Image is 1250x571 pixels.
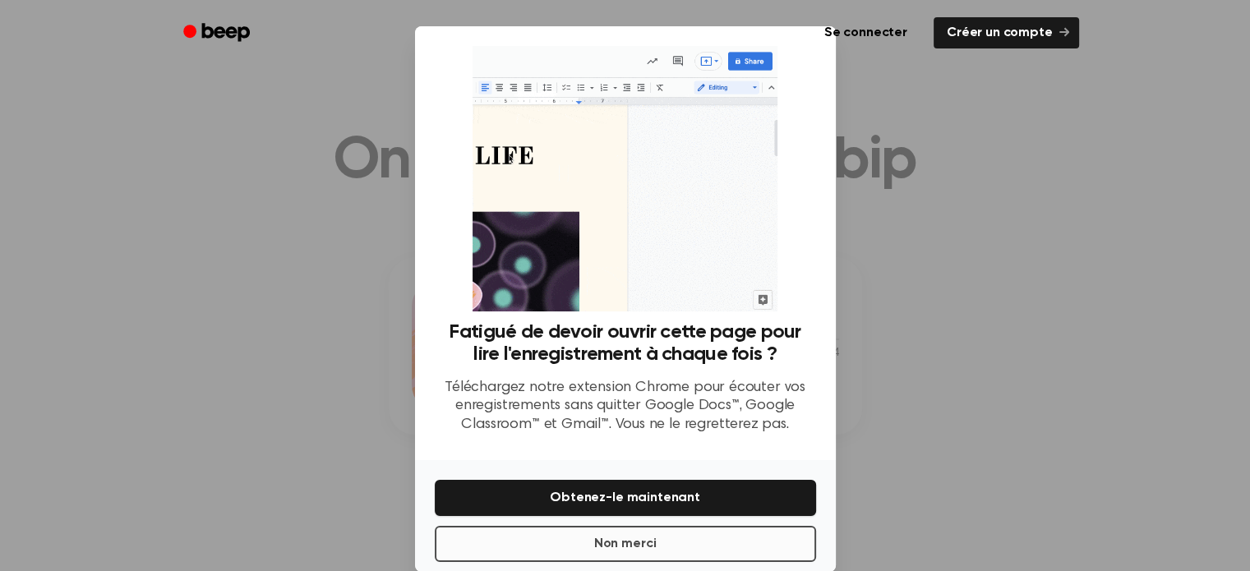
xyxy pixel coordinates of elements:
a: Se connecter [808,14,924,52]
font: Fatigué de devoir ouvrir cette page pour lire l'enregistrement à chaque fois ? [449,322,800,364]
img: Extension Beep en action [473,46,777,311]
a: Créer un compte [934,17,1079,48]
font: Non merci [594,537,657,550]
font: Se connecter [824,26,907,39]
button: Non merci [435,526,816,562]
button: Obtenez-le maintenant [435,480,816,516]
font: Créer un compte [947,26,1053,39]
a: Bip [172,17,265,49]
font: Obtenez-le maintenant [550,491,700,504]
font: Téléchargez notre extension Chrome pour écouter vos enregistrements sans quitter Google Docs™, Go... [445,380,805,432]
